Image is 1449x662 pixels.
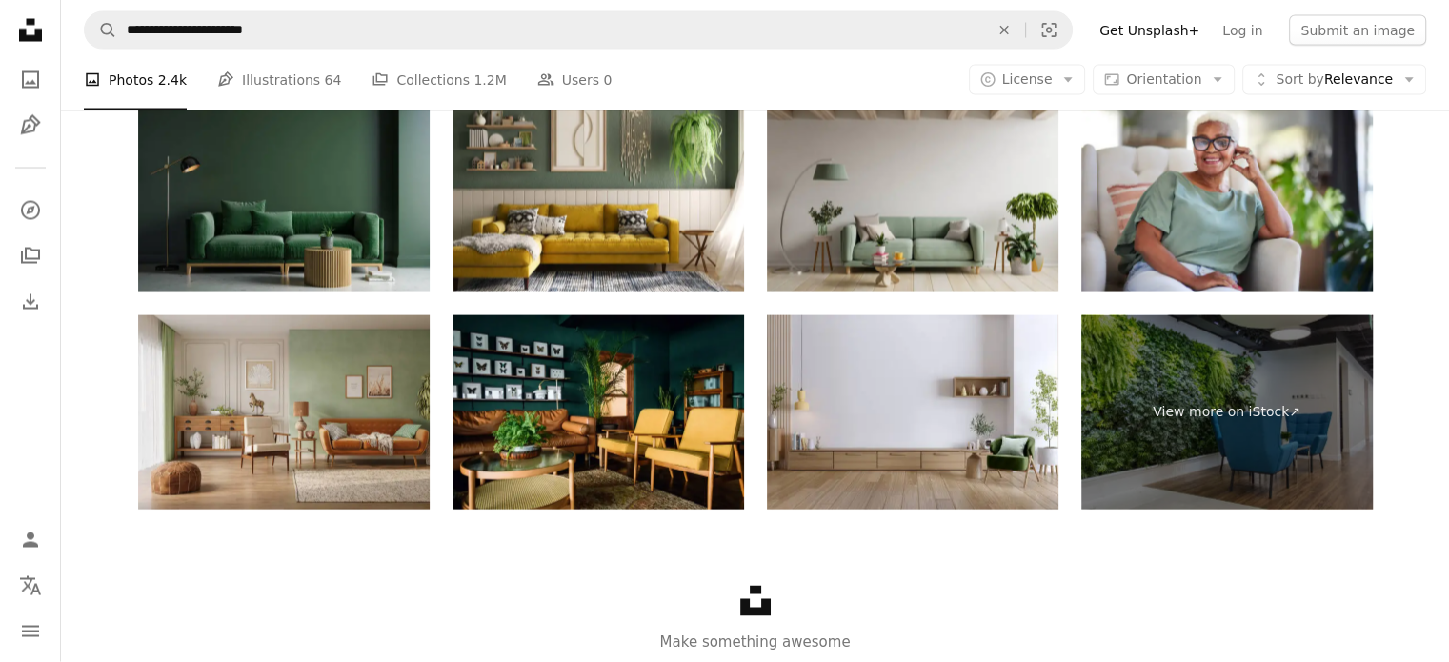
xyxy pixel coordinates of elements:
[983,12,1025,49] button: Clear
[453,315,744,510] img: A stylish living room interior with brown and yellow coloured furniture and wooden elements with ...
[138,98,430,292] img: Modern style conceptual interior room 3d illustration
[1088,15,1211,46] a: Get Unsplash+
[217,50,341,110] a: Illustrations 64
[603,70,612,90] span: 0
[11,237,50,275] a: Collections
[473,70,506,90] span: 1.2M
[969,65,1086,95] button: License
[325,70,342,90] span: 64
[372,50,506,110] a: Collections 1.2M
[1242,65,1426,95] button: Sort byRelevance
[1276,71,1323,87] span: Sort by
[1276,70,1393,90] span: Relevance
[11,107,50,145] a: Illustrations
[1126,71,1201,87] span: Orientation
[537,50,613,110] a: Users 0
[11,612,50,651] button: Menu
[1002,71,1053,87] span: License
[11,191,50,230] a: Explore
[61,631,1449,653] p: Make something awesome
[84,11,1073,50] form: Find visuals sitewide
[767,315,1058,510] img: Mid-century modern home design, interior of living room ,armchair with wood cabinet ,TV wall moun...
[1081,98,1373,292] img: Confident Senior Woman Relaxing at Home
[11,567,50,605] button: Language
[767,98,1058,292] img: Green sofa in modern apartment interior with empty wall and wooden table.
[11,61,50,99] a: Photos
[1081,315,1373,510] a: View more on iStock↗
[11,521,50,559] a: Log in / Sign up
[11,283,50,321] a: Download History
[138,315,430,510] img: Orange sofa in cozy living room interior with pastel green wall and wood furniture. Wall mockup, ...
[85,12,117,49] button: Search Unsplash
[1093,65,1235,95] button: Orientation
[1289,15,1426,46] button: Submit an image
[1026,12,1072,49] button: Visual search
[453,98,744,292] img: Vintage Cozy Living Room Interior with Yellow Sofa, White Wood Panelling and Green Walls.
[1211,15,1274,46] a: Log in
[11,11,50,53] a: Home — Unsplash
